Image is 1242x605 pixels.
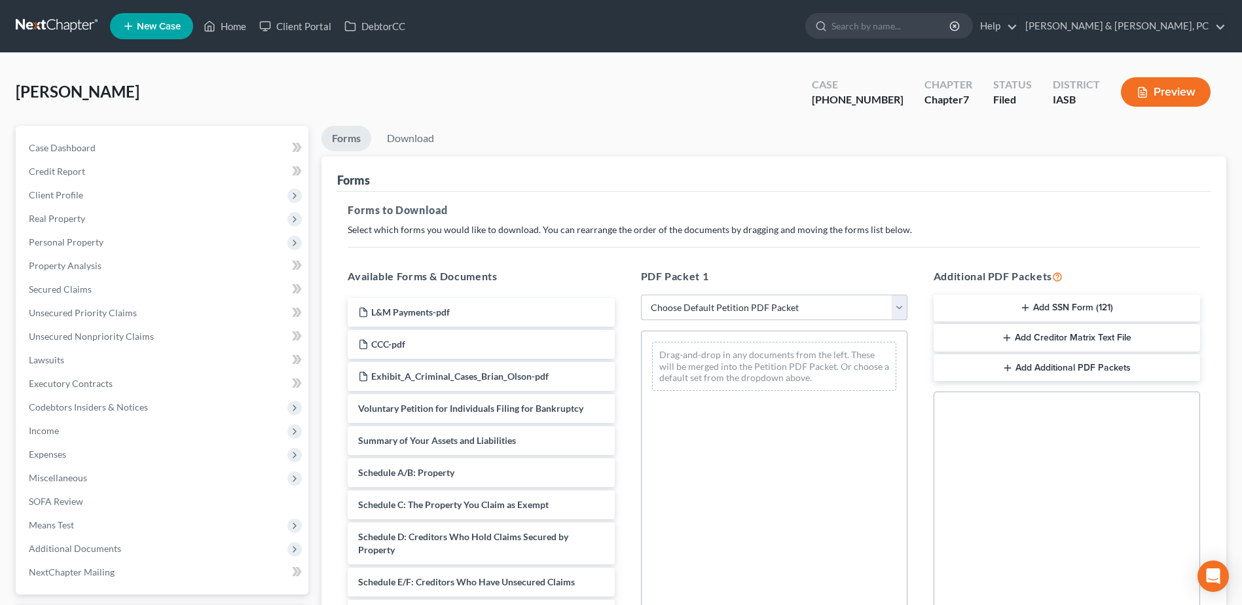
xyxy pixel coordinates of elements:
h5: Additional PDF Packets [934,268,1200,284]
div: Status [993,77,1032,92]
span: Client Profile [29,189,83,200]
span: L&M Payments-pdf [371,306,450,318]
a: Help [974,14,1017,38]
span: [PERSON_NAME] [16,82,139,101]
div: [PHONE_NUMBER] [812,92,904,107]
span: Additional Documents [29,543,121,554]
span: Schedule C: The Property You Claim as Exempt [358,499,549,510]
div: District [1053,77,1100,92]
a: Credit Report [18,160,308,183]
span: Voluntary Petition for Individuals Filing for Bankruptcy [358,403,583,414]
div: IASB [1053,92,1100,107]
span: Exhibit_A_Criminal_Cases_Brian_Olson-pdf [371,371,549,382]
button: Add SSN Form (121) [934,295,1200,322]
div: Case [812,77,904,92]
span: NextChapter Mailing [29,566,115,577]
span: Expenses [29,449,66,460]
input: Search by name... [831,14,951,38]
p: Select which forms you would like to download. You can rearrange the order of the documents by dr... [348,223,1200,236]
span: Summary of Your Assets and Liabilities [358,435,516,446]
span: Schedule D: Creditors Who Hold Claims Secured by Property [358,531,568,555]
a: [PERSON_NAME] & [PERSON_NAME], PC [1019,14,1226,38]
span: Schedule E/F: Creditors Who Have Unsecured Claims [358,576,575,587]
span: Property Analysis [29,260,101,271]
a: Unsecured Priority Claims [18,301,308,325]
span: Lawsuits [29,354,64,365]
a: SOFA Review [18,490,308,513]
span: Schedule A/B: Property [358,467,454,478]
div: Drag-and-drop in any documents from the left. These will be merged into the Petition PDF Packet. ... [652,342,896,391]
h5: Forms to Download [348,202,1200,218]
span: Executory Contracts [29,378,113,389]
button: Add Creditor Matrix Text File [934,324,1200,352]
a: Download [376,126,445,151]
span: Income [29,425,59,436]
a: Executory Contracts [18,372,308,395]
span: Personal Property [29,236,103,247]
h5: PDF Packet 1 [641,268,907,284]
a: Secured Claims [18,278,308,301]
span: Real Property [29,213,85,224]
a: DebtorCC [338,14,412,38]
div: Open Intercom Messenger [1197,560,1229,592]
a: Property Analysis [18,254,308,278]
h5: Available Forms & Documents [348,268,614,284]
span: Unsecured Priority Claims [29,307,137,318]
span: Codebtors Insiders & Notices [29,401,148,412]
a: Client Portal [253,14,338,38]
span: Unsecured Nonpriority Claims [29,331,154,342]
a: Unsecured Nonpriority Claims [18,325,308,348]
div: Forms [337,172,370,188]
span: Means Test [29,519,74,530]
span: 7 [963,93,969,105]
span: SOFA Review [29,496,83,507]
a: Case Dashboard [18,136,308,160]
span: Secured Claims [29,284,92,295]
span: Case Dashboard [29,142,96,153]
span: Credit Report [29,166,85,177]
div: Filed [993,92,1032,107]
span: New Case [137,22,181,31]
button: Preview [1121,77,1211,107]
span: CCC-pdf [371,339,405,350]
a: Forms [321,126,371,151]
a: NextChapter Mailing [18,560,308,584]
button: Add Additional PDF Packets [934,354,1200,382]
div: Chapter [924,92,972,107]
a: Lawsuits [18,348,308,372]
a: Home [197,14,253,38]
span: Miscellaneous [29,472,87,483]
div: Chapter [924,77,972,92]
